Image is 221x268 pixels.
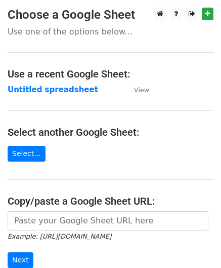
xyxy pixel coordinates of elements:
a: View [124,85,149,94]
small: Example: [URL][DOMAIN_NAME] [8,233,111,240]
h4: Select another Google Sheet: [8,126,213,138]
a: Select... [8,146,46,162]
h4: Copy/paste a Google Sheet URL: [8,195,213,207]
input: Paste your Google Sheet URL here [8,211,208,231]
h3: Choose a Google Sheet [8,8,213,22]
h4: Use a recent Google Sheet: [8,68,213,80]
small: View [134,86,149,94]
a: Untitled spreadsheet [8,85,98,94]
input: Next [8,252,33,268]
p: Use one of the options below... [8,26,213,37]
